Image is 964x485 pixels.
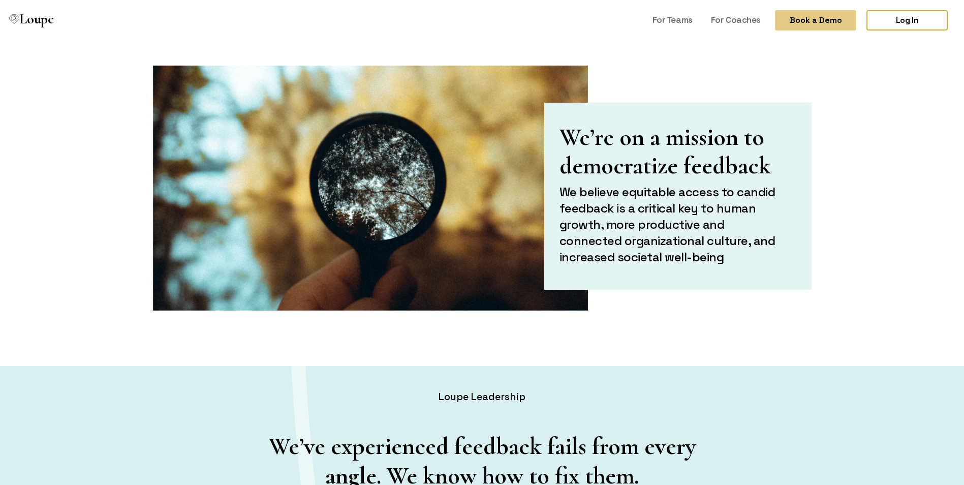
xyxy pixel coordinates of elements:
[559,184,789,265] h2: We believe equitable access to candid feedback is a critical key to human growth, more productive...
[866,10,948,31] a: Log In
[9,14,19,24] img: Loupe Logo
[775,10,856,31] button: Book a Demo
[648,10,697,29] a: For Teams
[6,390,958,403] h4: Loupe Leadership
[559,123,789,180] h1: We’re on a mission to democratize feedback
[153,66,588,311] img: Magnifying Glass
[707,10,765,29] a: For Coaches
[6,10,57,31] a: Loupe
